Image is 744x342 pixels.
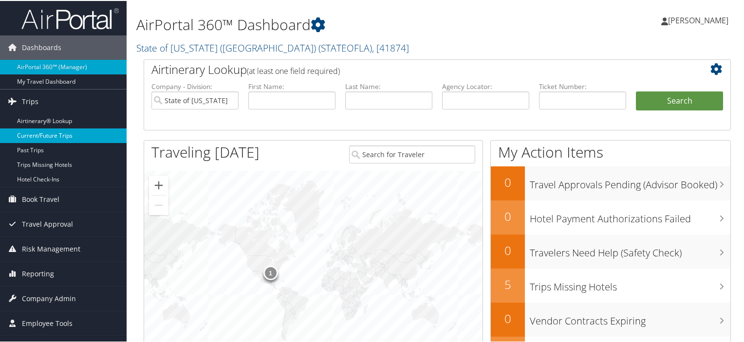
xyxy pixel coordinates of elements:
label: Ticket Number: [539,81,626,90]
span: Employee Tools [22,310,73,335]
h3: Trips Missing Hotels [530,274,730,293]
h2: Airtinerary Lookup [151,60,674,77]
span: ( STATEOFLA ) [318,40,372,54]
button: Zoom in [149,175,168,194]
h2: 5 [491,275,525,292]
a: 5Trips Missing Hotels [491,268,730,302]
h2: 0 [491,309,525,326]
span: (at least one field required) [247,65,340,75]
label: First Name: [248,81,335,90]
a: 0Travelers Need Help (Safety Check) [491,234,730,268]
h1: My Action Items [491,141,730,162]
h3: Vendor Contracts Expiring [530,308,730,327]
input: Search for Traveler [349,144,476,162]
span: Book Travel [22,186,59,211]
button: Zoom out [149,195,168,214]
h2: 0 [491,207,525,224]
h1: AirPortal 360™ Dashboard [136,14,538,34]
img: airportal-logo.png [21,6,119,29]
h1: Traveling [DATE] [151,141,260,162]
h2: 0 [491,173,525,190]
label: Company - Division: [151,81,239,90]
a: 0Travel Approvals Pending (Advisor Booked) [491,165,730,199]
span: Risk Management [22,236,80,260]
h3: Travelers Need Help (Safety Check) [530,240,730,259]
label: Last Name: [345,81,432,90]
span: , [ 41874 ] [372,40,409,54]
h2: 0 [491,241,525,258]
span: Company Admin [22,286,76,310]
button: Search [636,90,723,110]
a: 0Hotel Payment Authorizations Failed [491,199,730,234]
span: Reporting [22,261,54,285]
h3: Hotel Payment Authorizations Failed [530,206,730,225]
span: [PERSON_NAME] [668,14,728,25]
a: [PERSON_NAME] [661,5,738,34]
span: Travel Approval [22,211,73,235]
a: 0Vendor Contracts Expiring [491,302,730,336]
h3: Travel Approvals Pending (Advisor Booked) [530,172,730,191]
a: State of [US_STATE] ([GEOGRAPHIC_DATA]) [136,40,409,54]
span: Dashboards [22,35,61,59]
span: Trips [22,89,38,113]
div: 1 [263,265,278,279]
label: Agency Locator: [442,81,529,90]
